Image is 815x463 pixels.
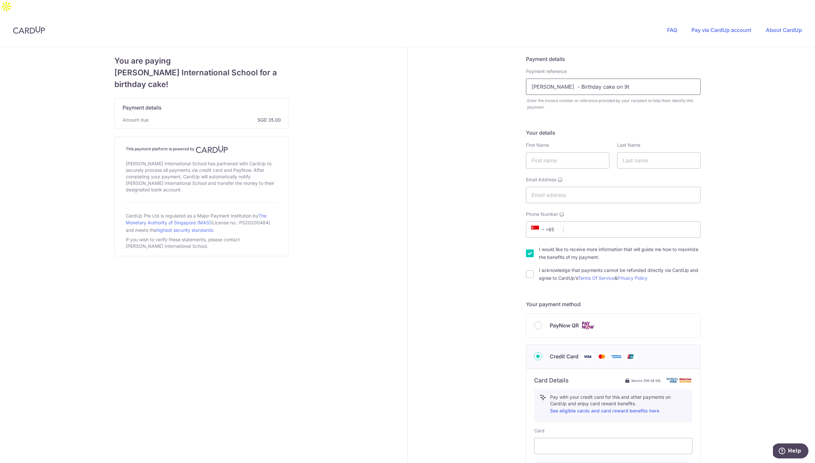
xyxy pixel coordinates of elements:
[526,142,549,148] label: First Name
[534,377,569,384] h6: Card Details
[610,352,623,361] img: American Express
[529,226,559,233] span: +65
[550,321,579,329] span: PayNow QR
[617,142,640,148] label: Last Name
[526,129,701,137] h5: Your details
[526,55,701,63] h5: Payment details
[773,443,808,460] iframe: Opens a widget where you can find more information
[691,27,751,33] a: Pay via CardUp account
[534,427,545,434] label: Card
[766,27,802,33] a: About CardUp
[534,352,692,361] div: Credit Card Visa Mastercard American Express Union Pay
[540,442,687,450] iframe: Secure card payment input frame
[539,266,701,282] label: I acknowledge that payments cannot be refunded directly via CardUp and agree to CardUp’s &
[595,352,608,361] img: Mastercard
[126,145,278,153] h4: This payment platform is powered by
[126,159,278,194] div: [PERSON_NAME] International School has partnered with CardUp to securely process all payments via...
[526,187,701,203] input: Email address
[578,275,615,281] a: Terms Of Service
[13,26,45,34] img: CardUp
[581,321,594,330] img: Cards logo
[123,117,149,123] span: Amount due
[666,378,692,383] img: card secure
[550,394,687,415] p: Pay with your credit card for this and other payments on CardUp and enjoy card reward benefits.
[114,55,289,67] span: You are paying
[526,68,567,75] label: Payment reference
[617,152,701,169] input: Last name
[534,321,692,330] div: PayNow QR Cards logo
[196,145,228,153] img: CardUp
[581,352,594,361] img: Visa
[618,275,648,281] a: Privacy Policy
[526,211,558,217] span: Phone Number
[126,210,278,235] div: CardUp Pte Ltd is regulated as a Major Payment Institution by (License no.: PS20200484) and meets...
[156,227,213,233] a: highest security standards
[526,300,701,308] h5: Your payment method
[126,235,278,251] div: If you wish to verify these statements, please contact [PERSON_NAME] International School.
[550,408,659,413] a: See eligible cards and card reward benefits here
[667,27,677,33] a: FAQ
[151,117,281,123] span: SGD 35.00
[539,246,701,261] label: I would like to receive more information that will guide me how to maximize the benefits of my pa...
[123,104,162,112] span: Payment details
[631,378,661,383] span: Secure 256-bit SSL
[527,97,701,111] div: Enter the invoice number or reference provided by your recipient to help them identify this payment.
[526,176,556,183] span: Email Address
[114,67,289,90] span: [PERSON_NAME] International School for a birthday cake!
[624,352,637,361] img: Union Pay
[526,152,609,169] input: First name
[531,226,547,233] span: +65
[550,352,578,360] span: Credit Card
